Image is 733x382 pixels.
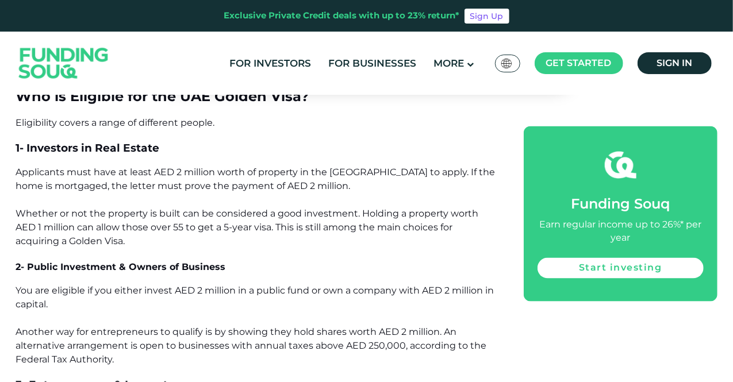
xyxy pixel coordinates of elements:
[16,88,309,105] span: Who is Eligible for the UAE Golden Visa?
[501,59,512,68] img: SA Flag
[16,117,215,128] span: Eligibility covers a range of different people.
[224,9,460,22] div: Exclusive Private Credit deals with up to 23% return*
[16,167,496,246] span: Applicants must have at least AED 2 million worth of property in the [GEOGRAPHIC_DATA] to apply. ...
[325,54,419,73] a: For Businesses
[16,285,494,365] span: You are eligible if you either invest AED 2 million in a public fund or own a company with AED 2 ...
[227,54,314,73] a: For Investors
[465,9,509,24] a: Sign Up
[16,141,160,155] span: 1- Investors in Real Estate
[638,52,712,74] a: Sign in
[571,195,670,212] span: Funding Souq
[16,261,226,272] span: 2- Public Investment & Owners of Business
[433,57,464,69] span: More
[605,149,636,181] img: fsicon
[538,258,703,279] a: Start investing
[546,57,612,68] span: Get started
[657,57,692,68] span: Sign in
[7,34,120,92] img: Logo
[538,218,703,245] div: Earn regular income up to 26%* per year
